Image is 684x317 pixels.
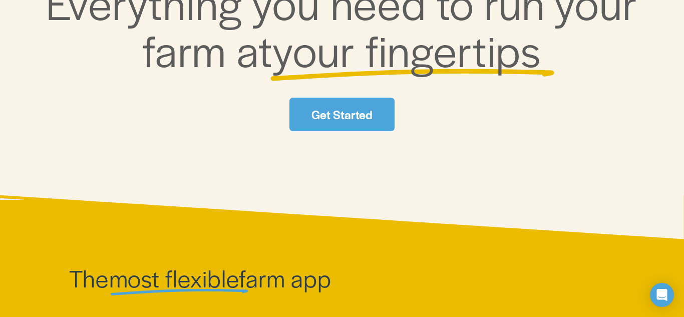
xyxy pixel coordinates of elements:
a: Get Started [289,98,394,131]
div: Open Intercom Messenger [650,283,674,307]
span: your fingertips [272,19,541,80]
span: The [69,261,109,294]
span: most flexible [109,261,239,294]
span: farm app [239,261,331,294]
